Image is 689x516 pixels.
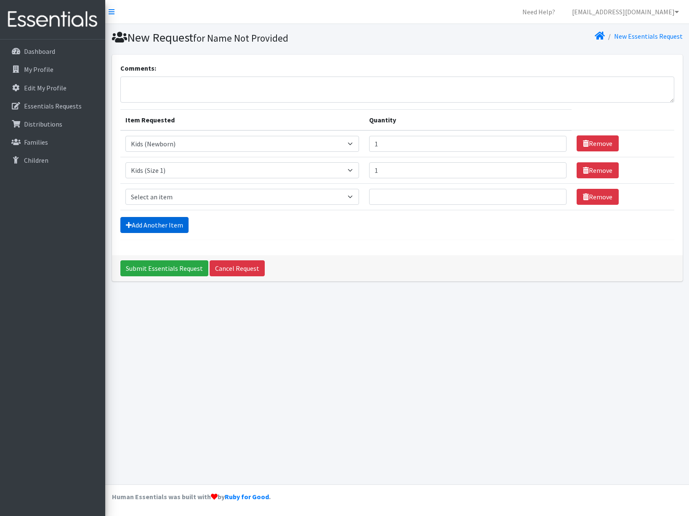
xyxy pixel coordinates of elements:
a: Cancel Request [210,260,265,276]
strong: Human Essentials was built with by . [112,492,271,501]
th: Quantity [364,109,572,130]
p: Distributions [24,120,62,128]
p: Edit My Profile [24,84,67,92]
a: Remove [577,162,619,178]
a: My Profile [3,61,102,78]
a: Families [3,134,102,151]
a: New Essentials Request [614,32,683,40]
a: Distributions [3,116,102,132]
small: for Name Not Provided [193,32,288,44]
a: Children [3,152,102,169]
p: Essentials Requests [24,102,82,110]
a: Edit My Profile [3,79,102,96]
p: Children [24,156,48,164]
img: HumanEssentials [3,5,102,34]
p: My Profile [24,65,53,74]
p: Families [24,138,48,146]
p: Dashboard [24,47,55,56]
a: Dashboard [3,43,102,60]
th: Item Requested [120,109,364,130]
a: [EMAIL_ADDRESS][DOMAIN_NAME] [565,3,686,20]
a: Need Help? [516,3,562,20]
a: Essentials Requests [3,98,102,114]
a: Remove [577,135,619,151]
a: Ruby for Good [225,492,269,501]
a: Add Another Item [120,217,189,233]
a: Remove [577,189,619,205]
input: Submit Essentials Request [120,260,208,276]
h1: New Request [112,30,394,45]
label: Comments: [120,63,156,73]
